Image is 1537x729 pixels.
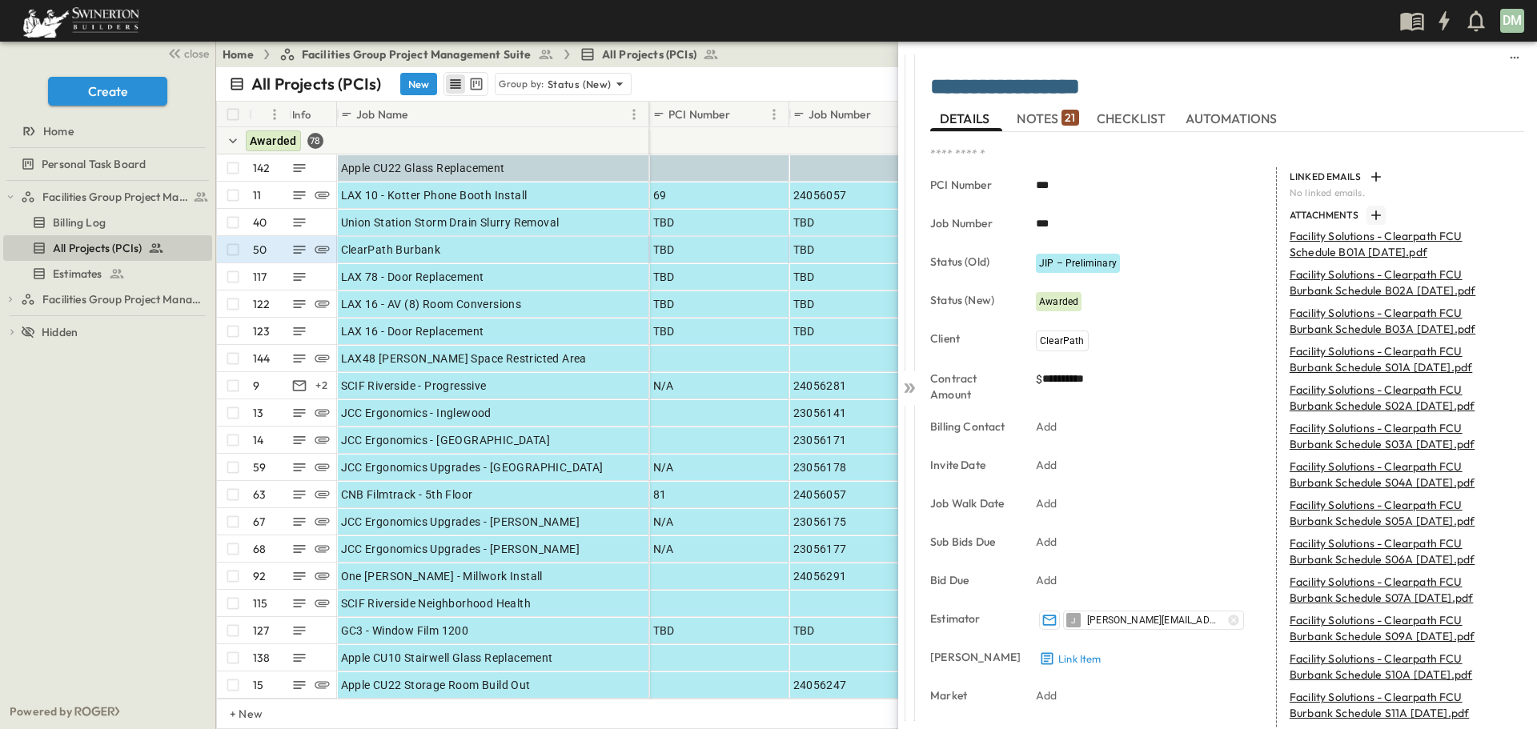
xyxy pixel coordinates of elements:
[1036,572,1057,588] p: Add
[341,487,473,503] span: CNB Filmtrack - 5th Floor
[793,269,815,285] span: TBD
[289,102,337,127] div: Info
[53,266,102,282] span: Estimates
[341,296,522,312] span: LAX 16 - AV (8) Room Conversions
[251,73,381,95] p: All Projects (PCIs)
[42,324,78,340] span: Hidden
[292,92,311,137] div: Info
[443,72,488,96] div: table view
[930,572,1013,588] p: Bid Due
[341,350,587,367] span: LAX48 [PERSON_NAME] Space Restricted Area
[1039,258,1117,269] span: JIP – Preliminary
[1290,266,1492,298] p: Facility Solutions - Clearpath FCU Burbank Schedule B02A [DATE].pdf
[356,106,407,122] p: Job Name
[253,296,271,312] p: 122
[250,134,297,147] span: Awarded
[1290,459,1492,491] p: Facility Solutions - Clearpath FCU Burbank Schedule S04A [DATE].pdf
[53,214,106,230] span: Billing Log
[1290,209,1363,222] p: ATTACHMENTS
[930,254,1013,270] p: Status (Old)
[48,77,167,106] button: Create
[253,541,266,557] p: 68
[793,432,847,448] span: 23056171
[653,623,675,639] span: TBD
[400,73,437,95] button: New
[307,133,323,149] div: 78
[793,514,847,530] span: 23056175
[3,261,212,286] div: test
[341,514,580,530] span: JCC Ergonomics Upgrades - [PERSON_NAME]
[341,541,580,557] span: JCC Ergonomics Upgrades - [PERSON_NAME]
[253,187,261,203] p: 11
[265,105,284,124] button: Menu
[223,46,254,62] a: Home
[302,46,532,62] span: Facilities Group Project Management Suite
[253,677,263,693] p: 15
[653,541,674,557] span: N/A
[312,376,331,395] div: + 2
[341,214,560,230] span: Union Station Storm Drain Slurry Removal
[3,286,212,312] div: test
[411,106,428,123] button: Sort
[1036,647,1105,670] button: Link Item
[1290,186,1515,199] p: No linked emails.
[793,187,847,203] span: 24056057
[930,457,1013,473] p: Invite Date
[253,378,259,394] p: 9
[930,611,1013,627] p: Estimator
[341,677,531,693] span: Apple CU22 Storage Room Build Out
[1290,574,1492,606] p: Facility Solutions - Clearpath FCU Burbank Schedule S07A [DATE].pdf
[930,534,1013,550] p: Sub Bids Due
[1036,419,1057,435] p: Add
[793,568,847,584] span: 24056291
[809,106,871,122] p: Job Number
[253,214,267,230] p: 40
[602,46,696,62] span: All Projects (PCIs)
[253,623,270,639] p: 127
[930,495,1013,511] p: Job Walk Date
[253,595,268,611] p: 115
[793,378,847,394] span: 24056281
[1500,9,1524,33] div: DM
[793,296,815,312] span: TBD
[930,371,1013,403] p: Contract Amount
[43,123,74,139] span: Home
[1036,373,1042,386] span: $
[341,405,492,421] span: JCC Ergonomics - Inglewood
[255,106,273,123] button: Sort
[53,240,142,256] span: All Projects (PCIs)
[499,76,544,92] p: Group by:
[793,487,847,503] span: 24056057
[653,378,674,394] span: N/A
[1036,495,1057,511] p: Add
[793,459,847,475] span: 23056178
[653,242,675,258] span: TBD
[341,432,551,448] span: JCC Ergonomics - [GEOGRAPHIC_DATA]
[1040,335,1085,346] span: ClearPath
[793,623,815,639] span: TBD
[653,296,675,312] span: TBD
[1065,110,1075,126] p: 21
[930,649,1013,665] p: [PERSON_NAME]
[1290,343,1492,375] p: Facility Solutions - Clearpath FCU Burbank Schedule S01A [DATE].pdf
[930,330,1013,346] p: Client
[1017,111,1078,126] span: NOTES
[653,459,674,475] span: N/A
[42,291,206,307] span: Facilities Group Project Management Suite (Copy)
[253,242,267,258] p: 50
[253,568,266,584] p: 92
[341,459,604,475] span: JCC Ergonomics Upgrades - [GEOGRAPHIC_DATA]
[930,419,1013,435] p: Billing Contact
[668,106,730,122] p: PCI Number
[548,76,612,92] p: Status (New)
[446,74,465,94] button: row view
[624,105,644,124] button: Menu
[653,214,675,230] span: TBD
[1036,534,1057,550] p: Add
[1290,535,1492,567] p: Facility Solutions - Clearpath FCU Burbank Schedule S06A [DATE].pdf
[1290,170,1363,183] p: LINKED EMAILS
[1290,651,1492,683] p: Facility Solutions - Clearpath FCU Burbank Schedule S10A [DATE].pdf
[940,111,993,126] span: DETAILS
[253,269,267,285] p: 117
[230,706,239,722] p: + New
